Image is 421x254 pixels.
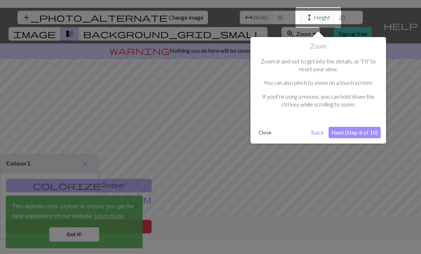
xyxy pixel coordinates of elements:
[250,37,386,144] div: Zoom
[308,127,327,138] button: Back
[259,79,377,87] p: You can also pinch to zoom on a touch screen.
[259,57,377,73] p: Zoom in and out to get into the details, or 'Fit' to reset your view.
[256,42,381,50] h1: Zoom
[329,127,381,138] button: Next (Step 4 of 10)
[259,93,377,109] p: If yout're using a mouse, you can hold down the ctrl key while scrolling to zoom.
[256,127,274,138] button: Close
